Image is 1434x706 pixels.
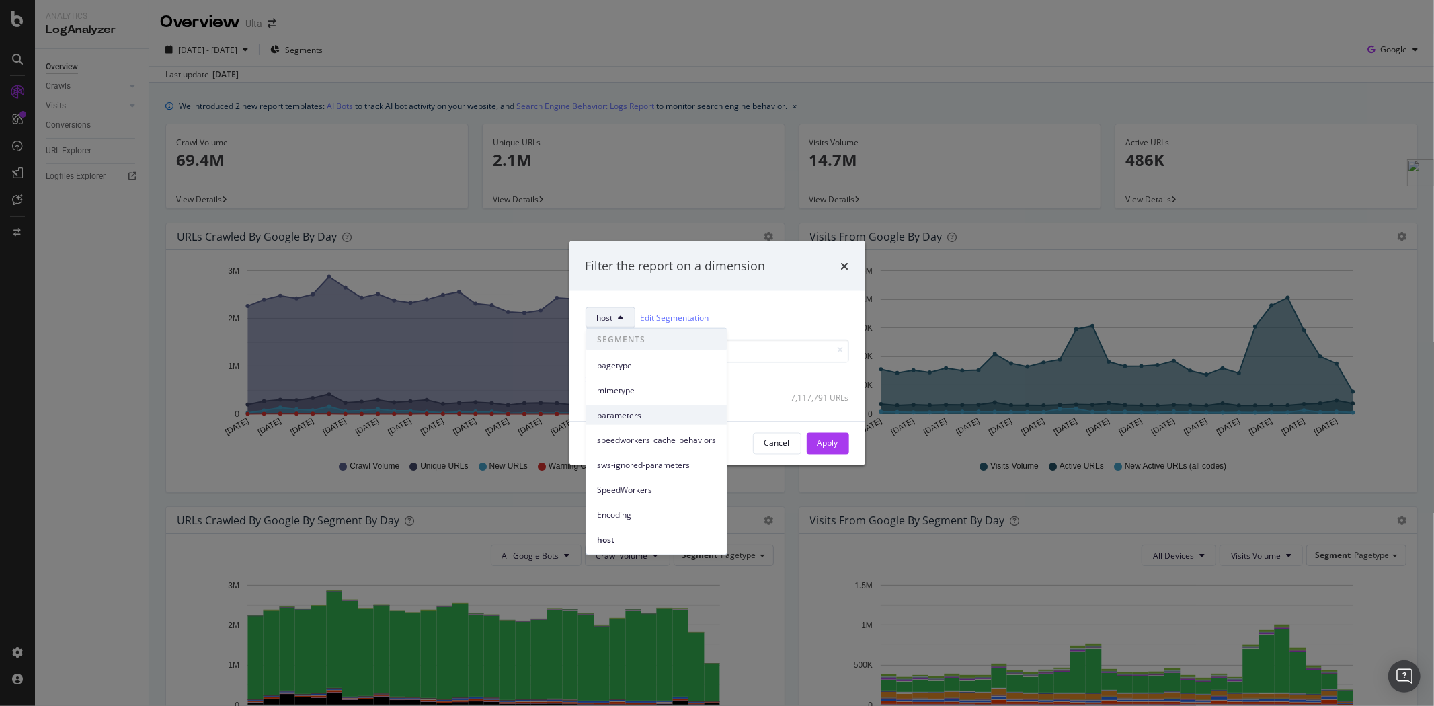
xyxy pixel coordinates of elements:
[783,393,849,404] div: 7,117,791 URLs
[597,384,716,396] span: mimetype
[597,533,716,545] span: host
[597,434,716,446] span: speedworkers_cache_behaviors
[1388,660,1421,693] div: Open Intercom Messenger
[597,359,716,371] span: pagetype
[586,307,635,328] button: host
[569,241,865,465] div: modal
[586,258,766,275] div: Filter the report on a dimension
[841,258,849,275] div: times
[807,432,849,454] button: Apply
[586,329,727,350] span: SEGMENTS
[764,438,790,449] div: Cancel
[753,432,801,454] button: Cancel
[597,312,613,323] span: host
[597,409,716,421] span: parameters
[597,459,716,471] span: sws-ignored-parameters
[597,483,716,496] span: SpeedWorkers
[641,311,709,325] a: Edit Segmentation
[597,508,716,520] span: Encoding
[818,438,838,449] div: Apply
